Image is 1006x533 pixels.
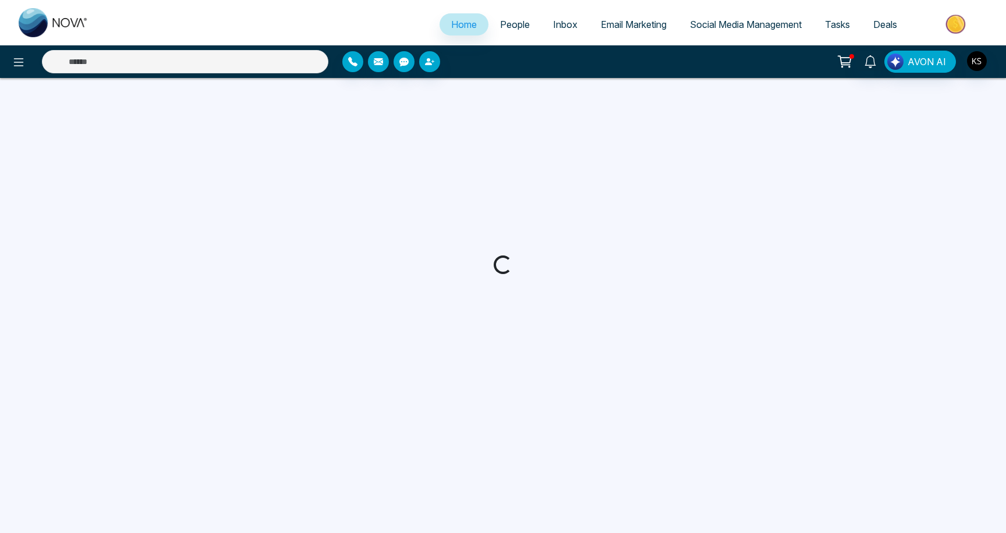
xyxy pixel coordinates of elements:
[825,19,850,30] span: Tasks
[884,51,956,73] button: AVON AI
[541,13,589,35] a: Inbox
[967,51,987,71] img: User Avatar
[908,55,946,69] span: AVON AI
[887,54,904,70] img: Lead Flow
[451,19,477,30] span: Home
[813,13,862,35] a: Tasks
[440,13,488,35] a: Home
[873,19,897,30] span: Deals
[19,8,88,37] img: Nova CRM Logo
[690,19,802,30] span: Social Media Management
[488,13,541,35] a: People
[589,13,678,35] a: Email Marketing
[500,19,530,30] span: People
[678,13,813,35] a: Social Media Management
[553,19,578,30] span: Inbox
[862,13,909,35] a: Deals
[915,11,999,37] img: Market-place.gif
[601,19,667,30] span: Email Marketing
